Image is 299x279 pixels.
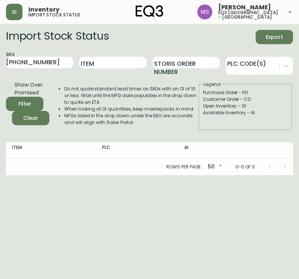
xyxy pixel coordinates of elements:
[203,103,288,109] div: Open Inventory - OI
[18,114,43,123] span: Clear
[28,7,59,13] span: Inventory
[136,5,163,17] img: logo
[18,99,31,109] div: Filter
[218,4,271,10] span: [PERSON_NAME]
[197,4,212,19] img: 1b6e43211f6f3cc0b0729c9049b8e7af
[178,142,244,159] th: AI
[28,13,80,17] h5: import stock status
[166,164,202,170] p: Rows per page:
[203,96,288,103] div: Customer Order - CO
[203,89,288,96] div: Purchase Order - PO
[205,161,224,173] div: 50
[64,112,198,126] li: MFGs listed in the drop down under the SKU are accurate and will align with Sales Portal.
[96,142,179,159] th: PLC
[64,106,198,112] li: When looking at OI quantities, keep masterpacks in mind.
[12,111,49,125] button: Clear
[15,81,43,97] span: Show Over Promised
[262,32,287,42] span: Export
[203,109,288,116] div: Available Inventory - AI
[6,97,43,111] button: Filter
[235,164,255,170] p: 0-0 of 0
[218,10,281,19] h5: eq3 [GEOGRAPHIC_DATA] - [GEOGRAPHIC_DATA]
[203,81,221,88] legend: Legend
[64,86,198,106] li: Do not quote standard lead times on SKUs with an OI of 10 or less. Wait until the MFG date popula...
[6,30,109,44] h2: Import Stock Status
[6,142,96,159] th: Item
[256,30,293,44] button: Export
